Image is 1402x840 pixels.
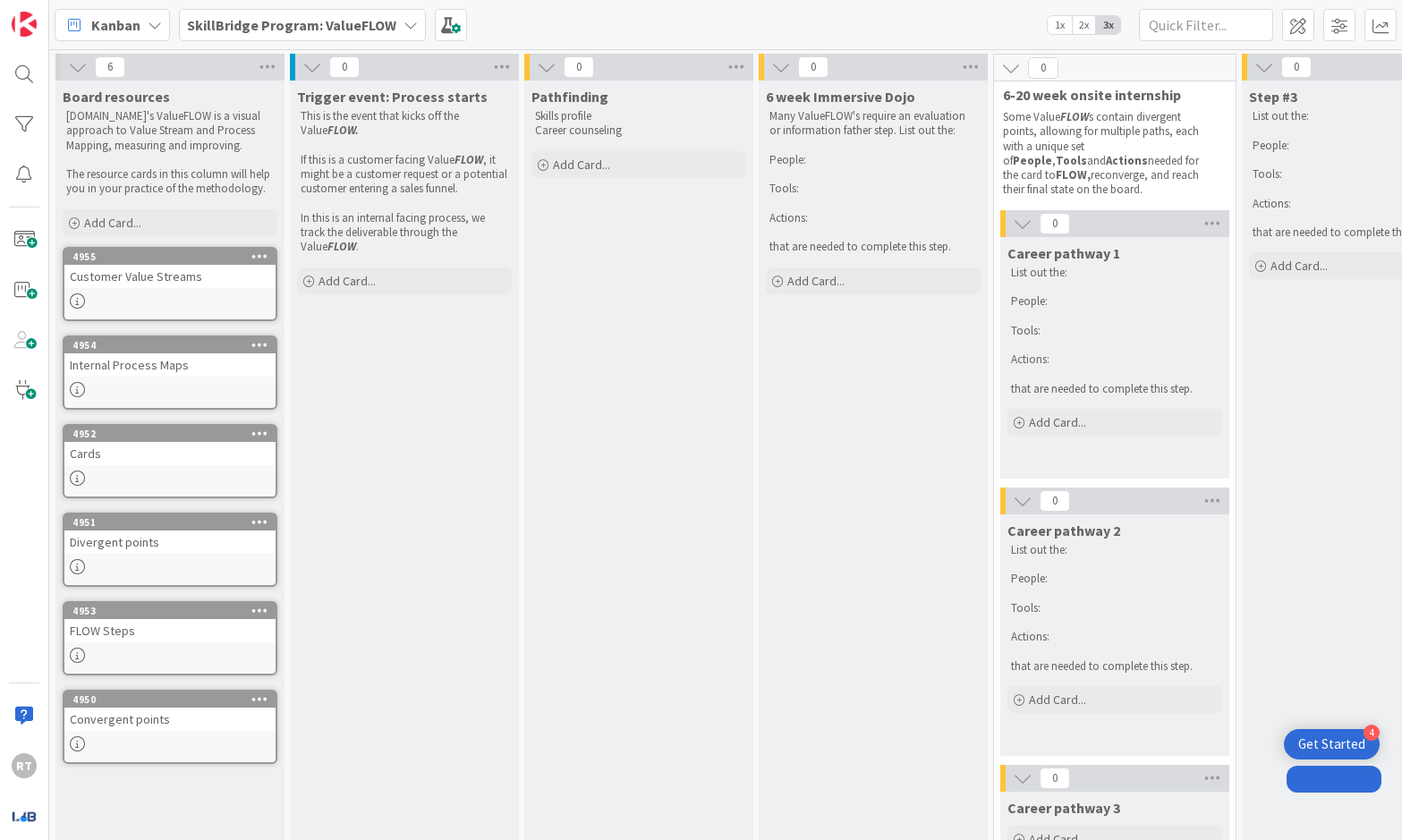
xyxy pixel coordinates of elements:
span: Add Card... [553,157,610,173]
span: 2x [1072,16,1096,34]
div: Customer Value Streams [64,265,276,288]
div: 4953FLOW Steps [64,603,276,642]
p: Many ValueFLOW's require an evaluation or information father step. List out the: [769,109,977,139]
p: People: [1011,294,1219,309]
strong: Tools [1056,153,1087,168]
p: Tools: [1011,324,1219,338]
p: If this is a customer facing Value , it might be a customer request or a potential customer enter... [301,153,508,197]
div: 4954Internal Process Maps [64,337,276,377]
div: Get Started [1298,735,1365,753]
div: 4955 [72,250,276,263]
div: Cards [64,442,276,465]
span: Pathfinding [531,88,608,106]
div: 4950 [72,693,276,706]
strong: Actions [1106,153,1148,168]
p: Tools: [769,182,977,196]
div: 4953 [64,603,276,619]
div: Open Get Started checklist, remaining modules: 4 [1284,729,1380,759]
span: 0 [1040,490,1070,512]
input: Quick Filter... [1139,9,1273,41]
span: Add Card... [787,273,845,289]
span: Kanban [91,14,140,36]
p: Some Value s contain divergent points, allowing for multiple paths, each with a unique set of , a... [1003,110,1214,198]
p: This is the event that kicks off the Value [301,109,508,139]
span: 0 [1040,768,1070,789]
div: 4953 [72,605,276,617]
div: 4954 [64,337,276,353]
div: 4954 [72,339,276,352]
p: The resource cards in this column will help you in your practice of the methodology. [66,167,274,197]
img: Visit kanbanzone.com [12,12,37,37]
p: In this is an internal facing process, we track the deliverable through the Value . [301,211,508,255]
div: 4951 [64,514,276,530]
p: People: [1011,572,1219,586]
div: 4955Customer Value Streams [64,249,276,288]
div: 4 [1364,725,1380,741]
div: 4950 [64,692,276,708]
strong: FLOW, [1056,167,1091,182]
span: Career pathway 2 [1007,522,1120,539]
div: FLOW Steps [64,619,276,642]
p: that are needed to complete this step. [1011,382,1219,396]
span: Add Card... [1270,258,1328,274]
span: Trigger event: Process starts [297,88,488,106]
p: Tools: [1011,601,1219,615]
p: People: [769,153,977,167]
div: 4951 [72,516,276,529]
p: Actions: [1011,630,1219,644]
div: Divergent points [64,530,276,554]
em: FLOW [455,152,483,167]
em: FLOW. [327,123,359,138]
div: 4951Divergent points [64,514,276,554]
p: Actions: [1011,352,1219,367]
span: 0 [1040,213,1070,234]
div: 4955 [64,249,276,265]
span: Add Card... [1029,692,1086,708]
div: 4950Convergent points [64,692,276,731]
em: FLOW [1060,109,1089,124]
span: Career pathway 3 [1007,799,1120,817]
span: Career pathway 1 [1007,244,1120,262]
span: 0 [329,56,360,78]
p: Career counseling [535,123,743,138]
span: 6 [95,56,125,78]
span: 6-20 week onsite internship [1003,86,1213,104]
span: Add Card... [319,273,376,289]
p: List out the: [1011,266,1219,280]
b: SkillBridge Program: ValueFLOW [187,16,396,34]
div: 4952Cards [64,426,276,465]
span: Step #3 [1249,88,1297,106]
span: 0 [798,56,828,78]
p: that are needed to complete this step. [769,240,977,254]
div: Convergent points [64,708,276,731]
span: Board resources [63,88,170,106]
span: Add Card... [84,215,141,231]
p: List out the: [1011,543,1219,557]
div: 4952 [64,426,276,442]
div: RT [12,753,37,778]
p: Actions: [769,211,977,225]
p: Skills profile [535,109,743,123]
div: 4952 [72,428,276,440]
span: 0 [1028,57,1058,79]
p: that are needed to complete this step. [1011,659,1219,674]
span: 0 [564,56,594,78]
strong: People [1013,153,1052,168]
em: FLOW [327,239,356,254]
div: Internal Process Maps [64,353,276,377]
span: 1x [1048,16,1072,34]
p: [DOMAIN_NAME]'s ValueFLOW is a visual approach to Value Stream and Process Mapping, measuring and... [66,109,274,153]
span: Add Card... [1029,414,1086,430]
span: 6 week Immersive Dojo [766,88,915,106]
span: 3x [1096,16,1120,34]
span: 0 [1281,56,1312,78]
img: avatar [12,803,37,828]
